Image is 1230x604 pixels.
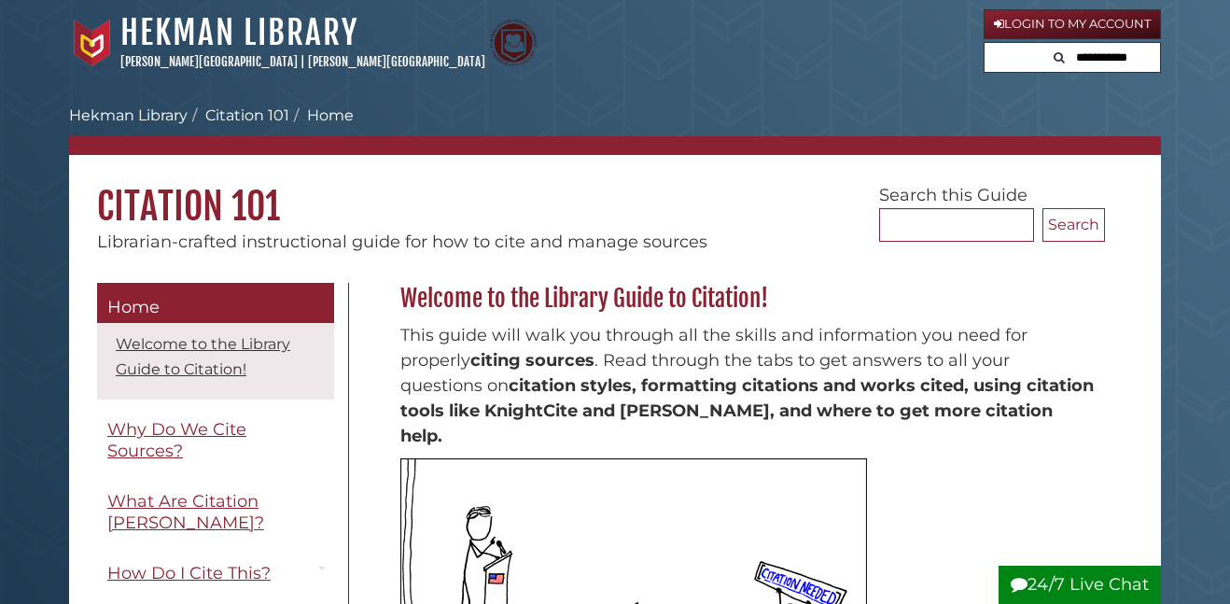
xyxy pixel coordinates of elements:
[289,105,354,127] li: Home
[69,105,1161,155] nav: breadcrumb
[107,297,160,317] span: Home
[69,155,1161,230] h1: Citation 101
[205,106,289,124] a: Citation 101
[301,54,305,69] span: |
[391,284,1105,314] h2: Welcome to the Library Guide to Citation!
[107,563,271,583] span: How Do I Cite This?
[69,106,188,124] a: Hekman Library
[400,375,1094,446] strong: citation styles, formatting citations and works cited, using citation tools like KnightCite and [...
[1042,208,1105,242] button: Search
[999,566,1161,604] button: 24/7 Live Chat
[490,20,537,66] img: Calvin Theological Seminary
[97,481,334,543] a: What Are Citation [PERSON_NAME]?
[470,350,594,371] strong: citing sources
[400,325,1094,446] span: This guide will walk you through all the skills and information you need for properly . Read thro...
[1054,51,1065,63] i: Search
[97,553,334,595] a: How Do I Cite This?
[120,12,358,53] a: Hekman Library
[120,54,298,69] a: [PERSON_NAME][GEOGRAPHIC_DATA]
[107,491,264,533] span: What Are Citation [PERSON_NAME]?
[107,419,246,461] span: Why Do We Cite Sources?
[97,232,707,252] span: Librarian-crafted instructional guide for how to cite and manage sources
[97,283,334,324] a: Home
[97,409,334,471] a: Why Do We Cite Sources?
[984,9,1161,39] a: Login to My Account
[69,20,116,66] img: Calvin University
[1048,43,1070,68] button: Search
[116,335,290,378] a: Welcome to the Library Guide to Citation!
[308,54,485,69] a: [PERSON_NAME][GEOGRAPHIC_DATA]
